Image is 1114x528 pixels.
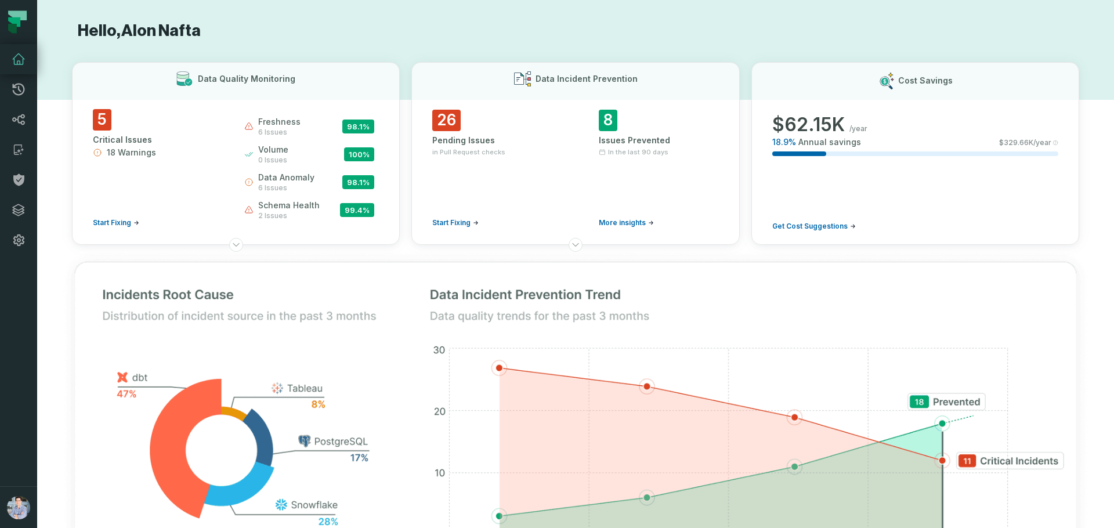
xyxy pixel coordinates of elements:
span: 26 [432,110,461,131]
span: 18.9 % [772,136,796,148]
a: More insights [599,218,654,227]
span: In the last 90 days [608,147,668,157]
span: in Pull Request checks [432,147,505,157]
span: 8 [599,110,617,131]
h1: Hello, Alon Nafta [72,21,1079,41]
img: avatar of Alon Nafta [7,496,30,519]
span: $ 62.15K [772,113,845,136]
button: Cost Savings$62.15K/year18.9%Annual savings$329.66K/yearGet Cost Suggestions [751,62,1079,245]
h3: Cost Savings [898,75,953,86]
span: 98.1 % [342,120,374,133]
button: Data Quality Monitoring5Critical Issues18 WarningsStart Fixingfreshness6 issues98.1%volume0 issue... [72,62,400,245]
a: Start Fixing [432,218,479,227]
span: Get Cost Suggestions [772,222,848,231]
span: data anomaly [258,172,314,183]
span: More insights [599,218,646,227]
span: 18 Warnings [107,147,156,158]
span: Annual savings [798,136,861,148]
h3: Data Quality Monitoring [198,73,295,85]
span: 6 issues [258,183,314,193]
span: 99.4 % [340,203,374,217]
div: Critical Issues [93,134,223,146]
h3: Data Incident Prevention [536,73,638,85]
span: $ 329.66K /year [999,138,1051,147]
div: Pending Issues [432,135,552,146]
span: /year [849,124,867,133]
a: Start Fixing [93,218,139,227]
span: 0 issues [258,155,288,165]
a: Get Cost Suggestions [772,222,856,231]
span: 98.1 % [342,175,374,189]
span: volume [258,144,288,155]
button: Data Incident Prevention26Pending Issuesin Pull Request checksStart Fixing8Issues PreventedIn the... [411,62,739,245]
span: schema health [258,200,320,211]
span: 5 [93,109,111,131]
span: Start Fixing [432,218,471,227]
span: 100 % [344,147,374,161]
span: 6 issues [258,128,301,137]
span: Start Fixing [93,218,131,227]
span: freshness [258,116,301,128]
div: Issues Prevented [599,135,719,146]
span: 2 issues [258,211,320,220]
